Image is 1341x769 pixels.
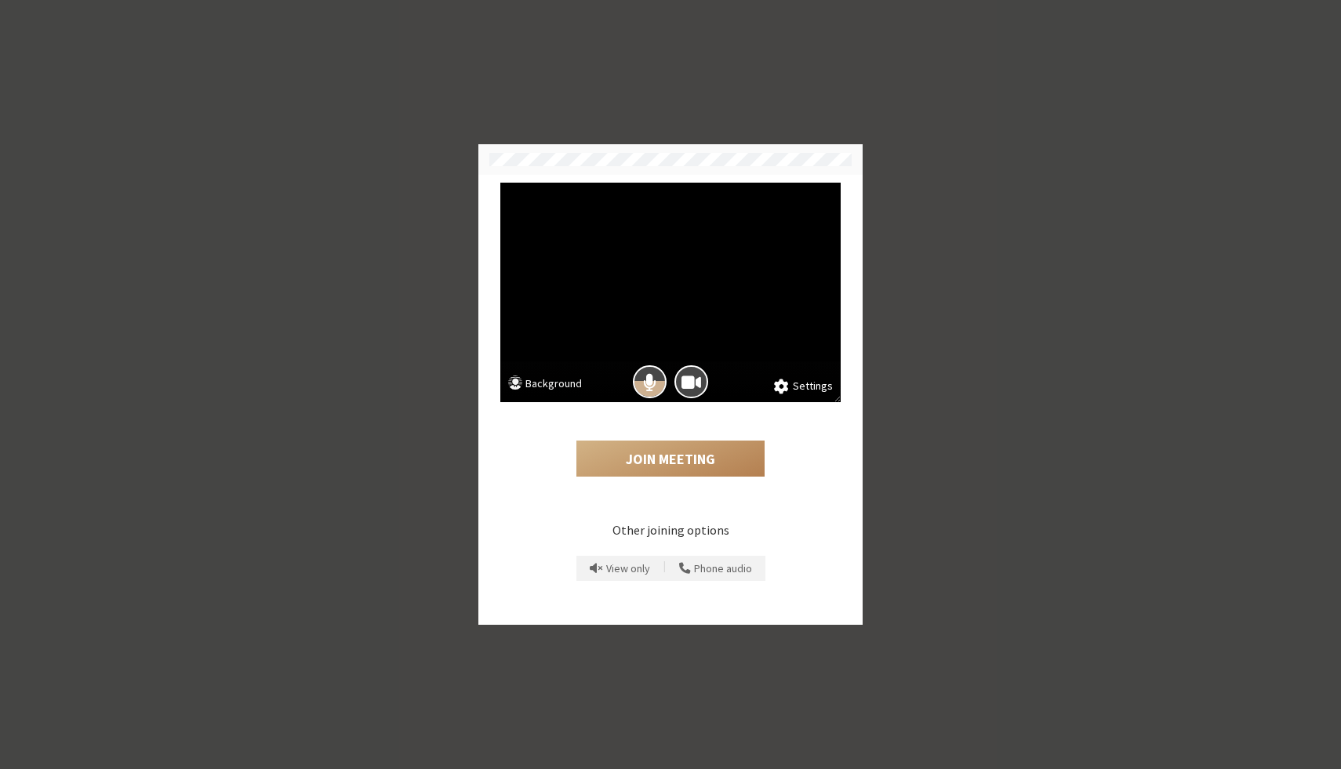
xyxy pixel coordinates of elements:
p: Other joining options [500,521,841,539]
button: Use your phone for mic and speaker while you view the meeting on this device. [674,556,758,581]
button: Camera is on [674,365,708,399]
span: View only [606,563,650,575]
button: Join Meeting [576,441,765,477]
button: Prevent echo when there is already an active mic and speaker in the room. [584,556,656,581]
button: Settings [774,378,833,395]
button: Background [508,375,582,395]
span: Phone audio [694,563,752,575]
span: | [663,558,666,579]
button: Mic is on [633,365,667,399]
